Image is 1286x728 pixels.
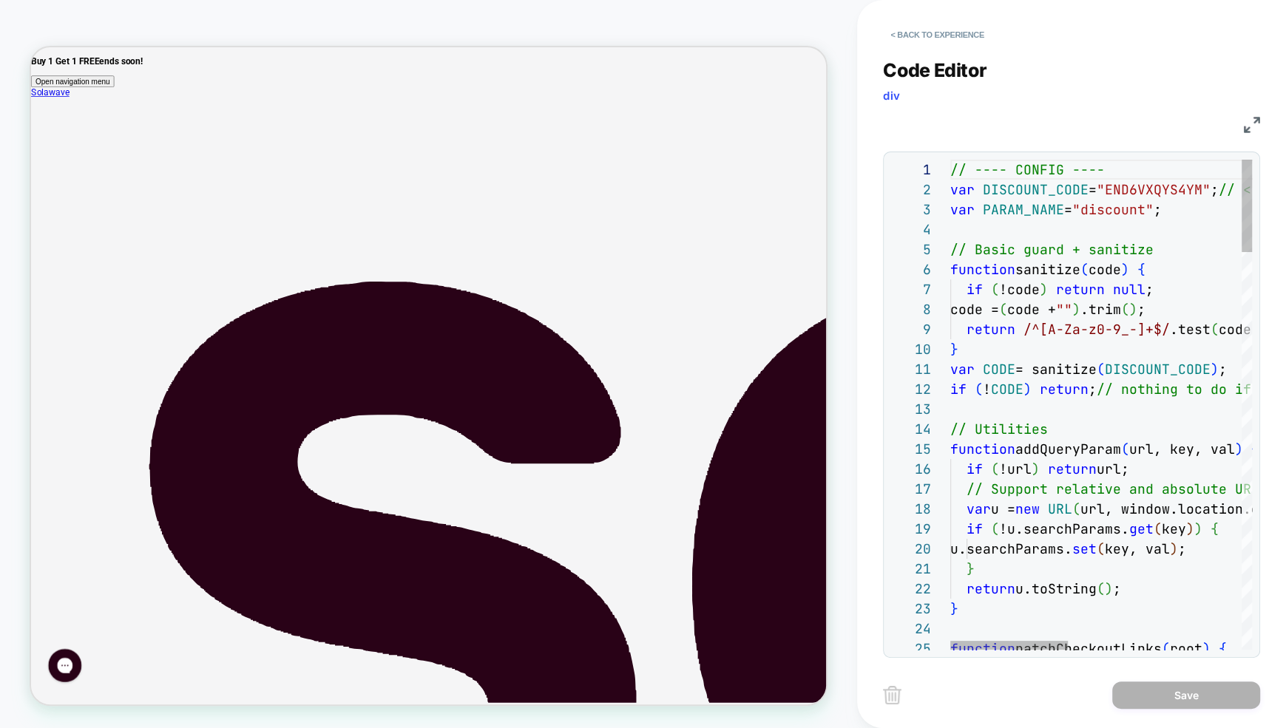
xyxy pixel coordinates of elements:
span: ( [1121,301,1129,318]
span: return [967,580,1015,597]
div: 3 [891,200,931,220]
span: code = [950,301,999,318]
span: = sanitize [1015,361,1097,378]
span: CODE [983,361,1015,378]
span: ( [975,381,983,398]
button: < Back to experience [883,23,991,47]
span: ) [1194,520,1202,537]
span: var [950,201,975,218]
span: /^[A-Za-z0-9_-]+$/ [1023,321,1170,338]
div: 14 [891,419,931,439]
span: // Basic guard + sanitize [950,241,1154,258]
span: ( [1097,361,1105,378]
span: code + [1007,301,1056,318]
span: key, val [1105,540,1170,557]
span: ; [1154,201,1162,218]
div: 1 [891,160,931,180]
span: sanitize [1015,261,1080,278]
img: delete [883,686,901,704]
span: !u.searchParams. [999,520,1129,537]
span: patchCheckoutLinks [1015,640,1162,657]
span: ) [1186,520,1194,537]
span: // Support relative and absolute URLs [967,480,1268,497]
span: return [1056,281,1105,298]
span: } [967,560,975,577]
span: ) [1129,301,1137,318]
div: 20 [891,539,931,559]
span: if [967,460,983,477]
span: // ---- CONFIG ---- [950,161,1105,178]
div: 15 [891,439,931,459]
span: = [1064,201,1072,218]
span: ( [991,520,999,537]
div: 22 [891,579,931,599]
span: ; [1145,281,1154,298]
span: ; [1211,181,1219,198]
span: } [950,600,958,617]
span: addQueryParam [1015,440,1121,457]
span: ) [1072,301,1080,318]
span: var [950,181,975,198]
div: 2 [891,180,931,200]
span: ) [1170,540,1178,557]
span: ( [1097,580,1105,597]
span: var [950,361,975,378]
span: ( [1097,540,1105,557]
div: 17 [891,479,931,499]
div: 19 [891,519,931,539]
span: ; [1137,301,1145,318]
div: 9 [891,319,931,339]
div: 5 [891,239,931,259]
span: function [950,440,1015,457]
button: Gorgias live chat [7,5,52,50]
span: new [1015,500,1040,517]
span: ( [1121,440,1129,457]
span: function [950,640,1015,657]
div: 25 [891,639,931,659]
span: "discount" [1072,201,1154,218]
span: ( [991,460,999,477]
span: { [1211,520,1219,537]
span: !url [999,460,1032,477]
span: URL [1048,500,1072,517]
img: fullscreen [1244,117,1260,133]
div: 11 [891,359,931,379]
span: url; [1097,460,1129,477]
span: return [1040,381,1089,398]
span: "END6VXQYS4YM" [1097,181,1211,198]
div: 8 [891,299,931,319]
span: { [1219,640,1227,657]
div: 21 [891,559,931,579]
button: Save [1112,681,1260,709]
div: 4 [891,220,931,239]
span: u.toString [1015,580,1097,597]
span: DISCOUNT_CODE [983,181,1089,198]
div: 12 [891,379,931,399]
span: ; [1219,361,1227,378]
span: u.searchParams. [950,540,1072,557]
span: .trim [1080,301,1121,318]
span: { [1137,261,1145,278]
span: DISCOUNT_CODE [1105,361,1211,378]
span: } [950,341,958,358]
div: 16 [891,459,931,479]
div: 10 [891,339,931,359]
span: null [1113,281,1145,298]
span: ( [999,301,1007,318]
span: ( [1211,321,1219,338]
span: ) [1040,281,1048,298]
span: PARAM_NAME [983,201,1064,218]
span: key [1162,520,1186,537]
span: ) [1211,361,1219,378]
span: // Utilities [950,421,1048,438]
span: Open navigation menu [6,40,105,51]
span: ) [1023,381,1032,398]
span: CODE [991,381,1023,398]
span: ) [1202,640,1211,657]
span: u = [991,500,1015,517]
span: url, key, val [1129,440,1235,457]
span: ) [1105,580,1113,597]
span: .test [1170,321,1211,338]
div: 24 [891,619,931,639]
span: if [967,520,983,537]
